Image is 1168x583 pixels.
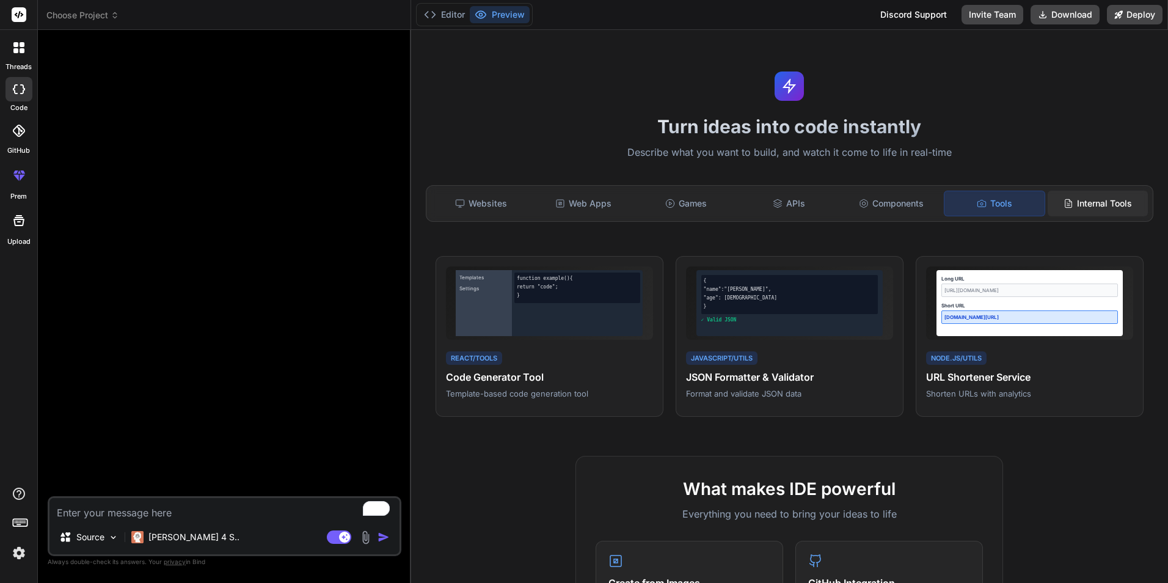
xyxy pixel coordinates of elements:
p: Describe what you want to build, and watch it come to life in real-time [418,145,1161,161]
label: Upload [7,237,31,247]
div: Websites [431,191,531,216]
img: icon [378,531,390,543]
div: Games [636,191,736,216]
div: } [704,303,875,310]
button: Deploy [1107,5,1163,24]
div: function example() { [517,275,638,282]
img: Claude 4 Sonnet [131,531,144,543]
button: Invite Team [962,5,1023,24]
span: privacy [164,558,186,565]
p: Shorten URLs with analytics [926,388,1133,399]
button: Preview [470,6,530,23]
p: Everything you need to bring your ideas to life [596,507,983,521]
p: [PERSON_NAME] 4 S.. [148,531,239,543]
h2: What makes IDE powerful [596,476,983,502]
div: JavaScript/Utils [686,351,757,365]
div: Components [841,191,941,216]
img: settings [9,543,29,563]
div: { [704,277,875,285]
div: [URL][DOMAIN_NAME] [941,284,1118,297]
p: Format and validate JSON data [686,388,893,399]
div: React/Tools [446,351,502,365]
img: attachment [359,530,373,544]
h4: JSON Formatter & Validator [686,370,893,384]
h4: Code Generator Tool [446,370,653,384]
div: Node.js/Utils [926,351,987,365]
div: "age": [DEMOGRAPHIC_DATA] [704,295,875,302]
label: code [10,103,27,113]
label: threads [5,62,32,72]
div: Settings [458,284,509,293]
p: Always double-check its answers. Your in Bind [48,556,401,568]
div: Long URL [941,275,1118,282]
span: Choose Project [46,9,119,21]
div: } [517,292,638,299]
div: [DOMAIN_NAME][URL] [941,310,1118,324]
textarea: To enrich screen reader interactions, please activate Accessibility in Grammarly extension settings [49,498,400,520]
label: GitHub [7,145,30,156]
div: Tools [944,191,1045,216]
p: Template-based code generation tool [446,388,653,399]
div: return "code"; [517,284,638,291]
div: "name":"[PERSON_NAME]", [704,286,875,293]
label: prem [10,191,27,202]
img: Pick Models [108,532,119,543]
div: Internal Tools [1048,191,1148,216]
div: Templates [458,273,509,282]
div: Web Apps [533,191,633,216]
h4: URL Shortener Service [926,370,1133,384]
div: ✓ Valid JSON [701,317,878,324]
div: Short URL [941,302,1118,309]
h1: Turn ideas into code instantly [418,116,1161,137]
p: Source [76,531,104,543]
button: Editor [419,6,470,23]
div: APIs [739,191,839,216]
button: Download [1031,5,1100,24]
div: Discord Support [873,5,954,24]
